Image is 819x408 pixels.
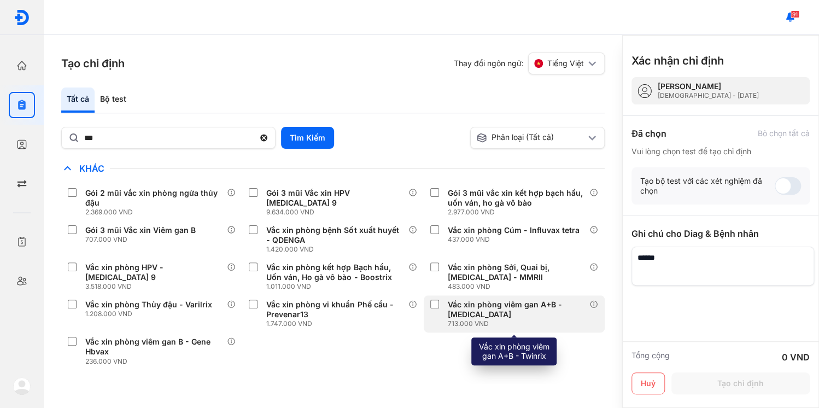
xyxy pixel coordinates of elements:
[640,176,775,196] div: Tạo bộ test với các xét nghiệm đã chọn
[547,59,584,68] span: Tiếng Việt
[85,225,196,235] div: Gói 3 mũi Vắc xin Viêm gan B
[85,357,227,366] div: 236.000 VND
[61,88,95,113] div: Tất cả
[85,263,223,282] div: Vắc xin phòng HPV - [MEDICAL_DATA] 9
[791,10,799,18] span: 91
[266,188,403,208] div: Gói 3 mũi Vắc xin HPV [MEDICAL_DATA] 9
[631,53,724,68] h3: Xác nhận chỉ định
[631,147,810,156] div: Vui lòng chọn test để tạo chỉ định
[782,351,810,364] div: 0 VND
[448,188,585,208] div: Gói 3 mũi vắc xin kết hợp bạch hầu, uốn ván, ho gà vô bào
[448,300,585,319] div: Vắc xin phòng viêm gan A+B - [MEDICAL_DATA]
[476,132,586,143] div: Phân loại (Tất cả)
[448,235,584,244] div: 437.000 VND
[95,88,132,113] div: Bộ test
[74,163,110,174] span: Khác
[448,208,589,217] div: 2.977.000 VND
[281,127,334,149] button: Tìm Kiếm
[671,372,810,394] button: Tạo chỉ định
[448,263,585,282] div: Vắc xin phòng Sởi, Quai bị, [MEDICAL_DATA] - MMRII
[758,129,810,138] div: Bỏ chọn tất cả
[61,56,125,71] h3: Tạo chỉ định
[266,225,403,245] div: Vắc xin phòng bệnh Sốt xuất huyết - QDENGA
[631,227,810,240] div: Ghi chú cho Diag & Bệnh nhân
[85,310,217,318] div: 1.208.000 VND
[14,9,30,26] img: logo
[266,208,408,217] div: 9.634.000 VND
[266,300,403,319] div: Vắc xin phòng vi khuẩn Phế cầu - Prevenar13
[266,282,408,291] div: 1.011.000 VND
[658,91,759,100] div: [DEMOGRAPHIC_DATA] - [DATE]
[266,263,403,282] div: Vắc xin phòng kết hợp Bạch hầu, Uốn ván, Ho gà vô bào - Boostrix
[266,245,408,254] div: 1.420.000 VND
[631,372,665,394] button: Huỷ
[631,351,670,364] div: Tổng cộng
[631,127,666,140] div: Đã chọn
[266,319,408,328] div: 1.747.000 VND
[454,53,605,74] div: Thay đổi ngôn ngữ:
[658,81,759,91] div: [PERSON_NAME]
[448,319,589,328] div: 713.000 VND
[85,337,223,357] div: Vắc xin phòng viêm gan B - Gene Hbvax
[85,282,227,291] div: 3.518.000 VND
[448,225,580,235] div: Vắc xin phòng Cúm - Influvax tetra
[13,377,31,395] img: logo
[85,208,227,217] div: 2.369.000 VND
[85,188,223,208] div: Gói 2 mũi vắc xin phòng ngừa thủy đậu
[85,300,212,310] div: Vắc xin phòng Thủy đậu - Varilrix
[448,282,589,291] div: 483.000 VND
[85,235,200,244] div: 707.000 VND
